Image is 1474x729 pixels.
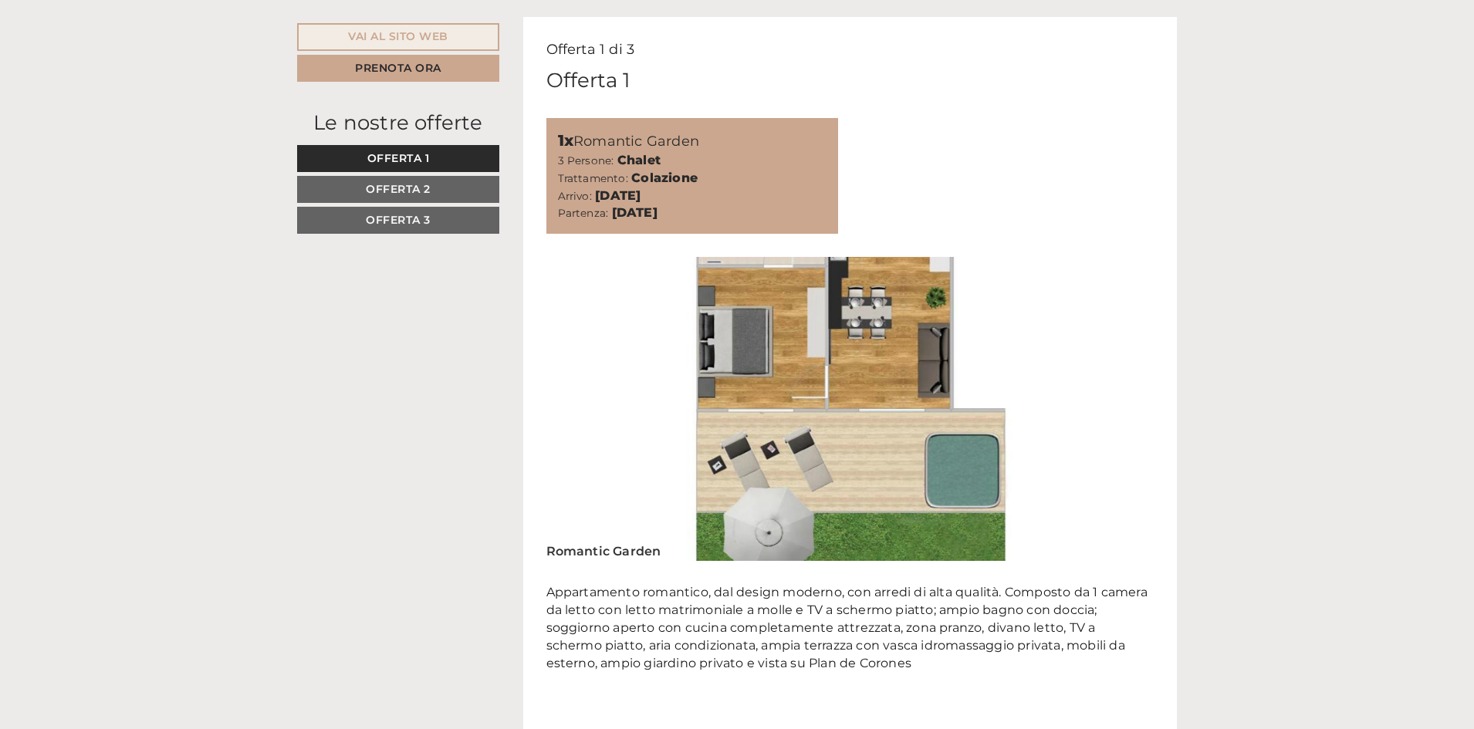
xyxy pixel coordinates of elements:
div: Offerta 1 [546,66,631,95]
b: Chalet [617,153,661,167]
small: Partenza: [558,207,609,219]
img: image [546,257,1155,561]
b: 1x [558,131,573,150]
p: Appartamento romantico, dal design moderno, con arredi di alta qualità. Composto da 1 camera da l... [546,584,1155,672]
span: Offerta 1 di 3 [546,41,635,58]
a: Vai al sito web [297,23,499,51]
button: Previous [573,390,590,428]
small: Trattamento: [558,172,628,184]
a: Prenota ora [297,55,499,82]
b: [DATE] [595,188,641,203]
span: Offerta 2 [366,182,431,196]
span: Offerta 1 [367,151,430,165]
b: Colazione [631,170,698,185]
small: 3 Persone: [558,154,614,167]
b: [DATE] [612,205,658,220]
div: Romantic Garden [546,532,685,561]
span: Offerta 3 [366,213,431,227]
button: Next [1111,390,1127,428]
div: Romantic Garden [558,130,827,152]
small: Arrivo: [558,190,592,202]
div: Le nostre offerte [297,109,499,137]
